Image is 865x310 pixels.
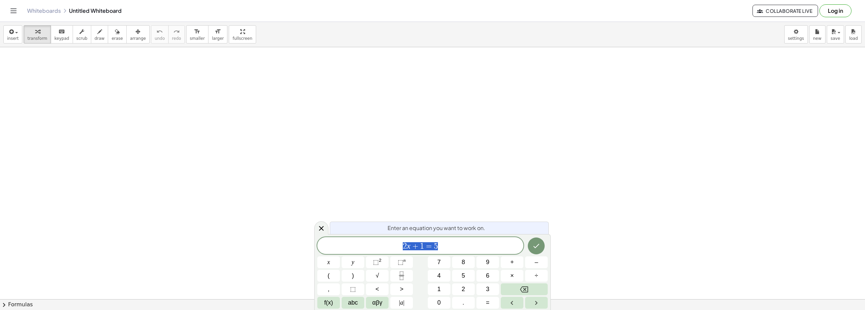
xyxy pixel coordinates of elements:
span: ⬚ [350,285,356,294]
button: 6 [476,270,499,282]
button: 3 [476,283,499,295]
span: redo [172,36,181,41]
span: 1 [437,285,441,294]
button: 2 [452,283,475,295]
span: ÷ [535,271,538,280]
button: 5 [452,270,475,282]
button: Superscript [390,256,413,268]
span: new [813,36,821,41]
i: redo [173,28,180,36]
span: < [375,285,379,294]
button: Plus [501,256,523,268]
button: Right arrow [525,297,548,309]
span: ⬚ [373,259,379,265]
button: Absolute value [390,297,413,309]
button: settings [784,25,808,44]
span: 7 [437,258,441,267]
span: 8 [462,258,465,267]
span: undo [155,36,165,41]
span: | [403,299,404,306]
span: abc [348,298,358,307]
span: arrange [130,36,146,41]
button: . [452,297,475,309]
span: Enter an equation you want to work on. [388,224,485,232]
button: Log in [819,4,851,17]
button: Divide [525,270,548,282]
button: Alphabet [342,297,364,309]
span: a [399,298,404,307]
button: arrange [126,25,150,44]
span: draw [95,36,105,41]
button: undoundo [151,25,169,44]
span: . [463,298,464,307]
button: Greek alphabet [366,297,389,309]
button: fullscreen [229,25,256,44]
sup: 2 [379,258,381,263]
span: load [849,36,858,41]
i: format_size [194,28,200,36]
button: 0 [428,297,450,309]
button: scrub [73,25,91,44]
span: f(x) [324,298,333,307]
button: Done [528,237,545,254]
sup: n [403,258,406,263]
button: Left arrow [501,297,523,309]
var: x [407,242,411,250]
span: + [510,258,514,267]
button: format_sizesmaller [186,25,208,44]
button: redoredo [168,25,185,44]
button: Placeholder [342,283,364,295]
span: 3 [486,285,489,294]
button: ) [342,270,364,282]
span: ) [352,271,354,280]
span: 5 [434,242,438,250]
button: 4 [428,270,450,282]
button: Backspace [501,283,548,295]
span: – [535,258,538,267]
button: 1 [428,283,450,295]
span: = [424,242,434,250]
span: erase [112,36,123,41]
button: save [827,25,844,44]
button: y [342,256,364,268]
span: αβγ [372,298,382,307]
span: × [510,271,514,280]
button: x [317,256,340,268]
span: √ [376,271,379,280]
span: smaller [190,36,205,41]
span: ( [328,271,330,280]
button: Collaborate Live [752,5,818,17]
button: insert [3,25,22,44]
span: 1 [420,242,424,250]
span: 4 [437,271,441,280]
button: 9 [476,256,499,268]
button: Times [501,270,523,282]
button: Minus [525,256,548,268]
span: 0 [437,298,441,307]
i: undo [156,28,163,36]
button: draw [91,25,108,44]
span: settings [788,36,804,41]
span: 9 [486,258,489,267]
span: ⬚ [398,259,403,265]
button: Squared [366,256,389,268]
span: = [486,298,490,307]
button: Functions [317,297,340,309]
button: Greater than [390,283,413,295]
button: new [809,25,825,44]
button: 7 [428,256,450,268]
span: , [328,285,329,294]
button: 8 [452,256,475,268]
span: insert [7,36,19,41]
span: + [411,242,420,250]
span: 2 [462,285,465,294]
button: erase [108,25,126,44]
i: format_size [215,28,221,36]
span: Collaborate Live [758,8,812,14]
button: ( [317,270,340,282]
button: Fraction [390,270,413,282]
span: larger [212,36,224,41]
span: transform [27,36,47,41]
span: 2 [403,242,407,250]
button: Toggle navigation [8,5,19,16]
